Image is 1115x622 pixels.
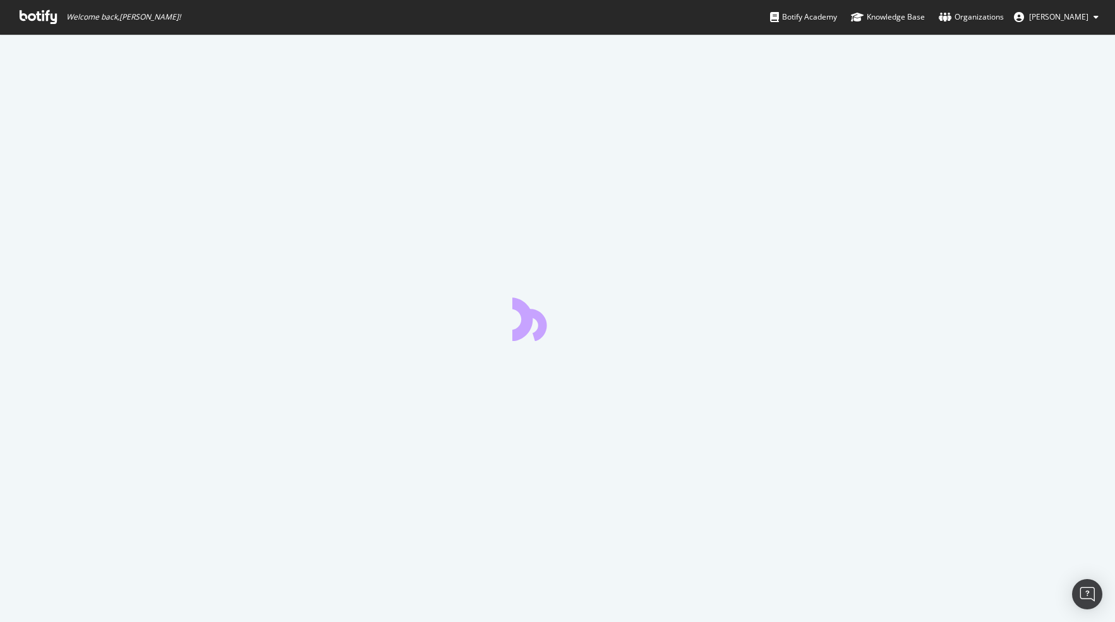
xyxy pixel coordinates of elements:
[1004,7,1109,27] button: [PERSON_NAME]
[66,12,181,22] span: Welcome back, [PERSON_NAME] !
[851,11,925,23] div: Knowledge Base
[770,11,837,23] div: Botify Academy
[1029,11,1088,22] span: CJ Camua
[1072,579,1102,609] div: Open Intercom Messenger
[512,296,603,341] div: animation
[939,11,1004,23] div: Organizations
